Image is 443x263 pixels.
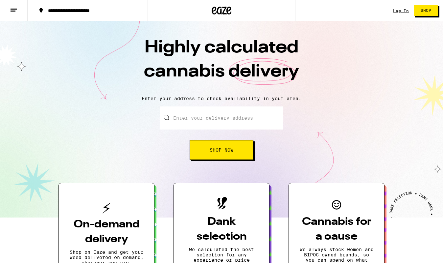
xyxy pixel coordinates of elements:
h3: Cannabis for a cause [299,215,374,244]
input: Enter your delivery address [160,106,283,130]
button: Shop [414,5,438,16]
span: Shop [421,9,431,13]
a: Shop [409,5,443,16]
h1: Highly calculated cannabis delivery [106,36,337,91]
p: Enter your address to check availability in your area. [7,96,436,101]
a: Log In [393,9,409,13]
span: Shop Now [210,148,233,152]
h3: Dank selection [184,215,259,244]
button: Shop Now [190,140,253,160]
h3: On-demand delivery [69,217,144,247]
